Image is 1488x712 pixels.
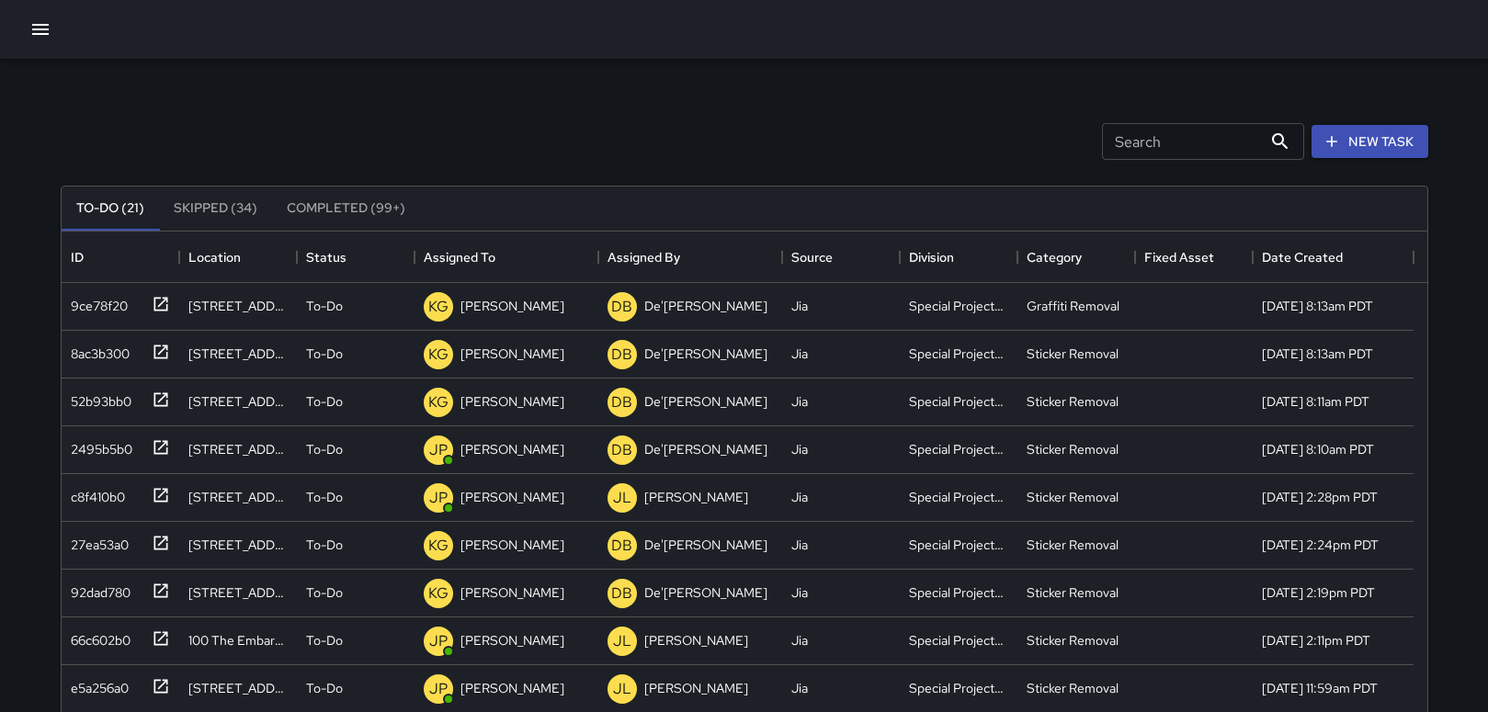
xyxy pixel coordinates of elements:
[611,391,632,413] p: DB
[791,440,808,458] div: Jia
[63,337,130,363] div: 8ac3b300
[1262,679,1378,697] div: 9/2/2025, 11:59am PDT
[644,536,767,554] p: De'[PERSON_NAME]
[1144,232,1214,283] div: Fixed Asset
[428,296,449,318] p: KG
[188,679,288,697] div: 101 Market Street
[460,345,564,363] p: [PERSON_NAME]
[598,232,782,283] div: Assigned By
[644,631,748,650] p: [PERSON_NAME]
[1262,440,1374,458] div: 9/3/2025, 8:10am PDT
[460,440,564,458] p: [PERSON_NAME]
[306,345,343,363] p: To-Do
[63,528,129,554] div: 27ea53a0
[460,392,564,411] p: [PERSON_NAME]
[460,631,564,650] p: [PERSON_NAME]
[791,392,808,411] div: Jia
[63,433,132,458] div: 2495b5b0
[179,232,297,283] div: Location
[460,488,564,506] p: [PERSON_NAME]
[791,488,808,506] div: Jia
[63,289,128,315] div: 9ce78f20
[306,488,343,506] p: To-Do
[613,630,631,652] p: JL
[900,232,1017,283] div: Division
[424,232,495,283] div: Assigned To
[1027,631,1119,650] div: Sticker Removal
[306,297,343,315] p: To-Do
[428,535,449,557] p: KG
[909,392,1008,411] div: Special Projects Team
[909,679,1008,697] div: Special Projects Team
[1262,297,1373,315] div: 9/3/2025, 8:13am PDT
[644,583,767,602] p: De'[PERSON_NAME]
[1262,232,1343,283] div: Date Created
[1253,232,1414,283] div: Date Created
[909,297,1008,315] div: Special Projects Team
[611,439,632,461] p: DB
[644,297,767,315] p: De'[PERSON_NAME]
[791,536,808,554] div: Jia
[306,631,343,650] p: To-Do
[428,344,449,366] p: KG
[1312,125,1428,159] button: New Task
[306,392,343,411] p: To-Do
[791,679,808,697] div: Jia
[611,344,632,366] p: DB
[1027,345,1119,363] div: Sticker Removal
[613,487,631,509] p: JL
[791,297,808,315] div: Jia
[429,439,448,461] p: JP
[909,536,1008,554] div: Special Projects Team
[611,535,632,557] p: DB
[460,679,564,697] p: [PERSON_NAME]
[1027,440,1119,458] div: Sticker Removal
[1262,488,1378,506] div: 9/2/2025, 2:28pm PDT
[1027,583,1119,602] div: Sticker Removal
[188,392,288,411] div: 53 Sutter Street
[1027,392,1119,411] div: Sticker Removal
[188,440,288,458] div: 444 Market Street
[613,678,631,700] p: JL
[272,186,420,231] button: Completed (99+)
[1135,232,1253,283] div: Fixed Asset
[188,488,288,506] div: 83 Mission Street
[1262,583,1375,602] div: 9/2/2025, 2:19pm PDT
[644,440,767,458] p: De'[PERSON_NAME]
[63,672,129,697] div: e5a256a0
[306,440,343,458] p: To-Do
[297,232,415,283] div: Status
[1027,536,1119,554] div: Sticker Removal
[460,583,564,602] p: [PERSON_NAME]
[1262,392,1369,411] div: 9/3/2025, 8:11am PDT
[644,392,767,411] p: De'[PERSON_NAME]
[909,345,1008,363] div: Special Projects Team
[306,583,343,602] p: To-Do
[644,488,748,506] p: [PERSON_NAME]
[611,296,632,318] p: DB
[1262,631,1370,650] div: 9/2/2025, 2:11pm PDT
[791,232,833,283] div: Source
[306,536,343,554] p: To-Do
[429,630,448,652] p: JP
[1027,679,1119,697] div: Sticker Removal
[63,480,125,506] div: c8f410b0
[62,232,179,283] div: ID
[429,678,448,700] p: JP
[1027,297,1119,315] div: Graffiti Removal
[306,679,343,697] p: To-Do
[611,582,632,605] p: DB
[791,345,808,363] div: Jia
[428,391,449,413] p: KG
[644,679,748,697] p: [PERSON_NAME]
[188,583,288,602] div: 201 Steuart Street
[460,297,564,315] p: [PERSON_NAME]
[188,297,288,315] div: 155 Montgomery Street
[644,345,767,363] p: De'[PERSON_NAME]
[415,232,598,283] div: Assigned To
[63,576,131,602] div: 92dad780
[428,582,449,605] p: KG
[188,631,288,650] div: 100 The Embarcadero
[791,631,808,650] div: Jia
[1027,488,1119,506] div: Sticker Removal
